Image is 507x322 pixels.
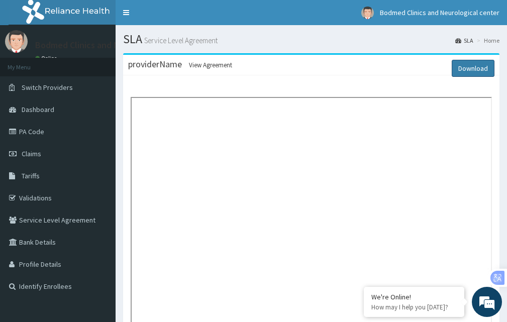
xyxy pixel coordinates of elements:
[361,7,374,19] img: User Image
[142,37,218,44] small: Service Level Agreement
[5,30,28,53] img: User Image
[19,50,41,75] img: d_794563401_company_1708531726252_794563401
[22,171,40,180] span: Tariffs
[371,303,457,311] p: How may I help you today?
[52,56,169,69] div: Chat with us now
[35,41,192,50] p: Bodmed Clinics and Neurological center
[5,215,191,250] textarea: Type your message and hit 'Enter'
[380,8,499,17] span: Bodmed Clinics and Neurological center
[22,105,54,114] span: Dashboard
[35,55,59,62] a: Online
[128,60,232,69] h3: providerName
[58,97,139,198] span: We're online!
[22,83,73,92] span: Switch Providers
[371,292,457,301] div: We're Online!
[455,36,473,45] a: SLA
[474,36,499,45] li: Home
[165,5,189,29] div: Minimize live chat window
[189,61,232,69] span: View Agreement
[22,149,41,158] span: Claims
[123,33,499,46] h1: SLA
[452,60,494,77] a: Download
